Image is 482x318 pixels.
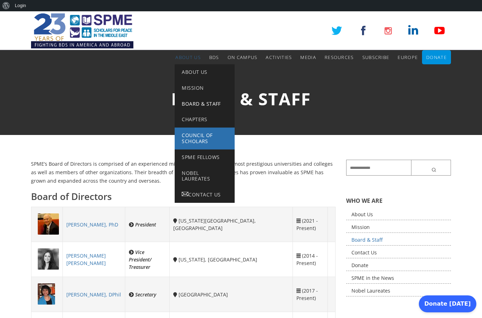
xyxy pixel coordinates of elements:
[175,112,235,128] a: Chapters
[266,54,292,60] span: Activities
[173,217,289,232] div: [US_STATE][GEOGRAPHIC_DATA], [GEOGRAPHIC_DATA]
[325,50,354,64] a: Resources
[171,87,311,110] span: Board & Staff
[346,209,451,220] a: About Us
[175,80,235,96] a: Mission
[296,217,324,232] div: (2021 - Present)
[346,197,451,205] h5: WHO WE ARE
[129,248,166,271] div: Vice President/ Treasurer
[346,222,451,233] a: Mission
[129,291,166,298] div: Secretary
[182,170,210,182] span: Nobel Laureates
[175,187,235,203] a: Contact Us
[346,260,451,271] a: Donate
[175,96,235,112] a: Board & Staff
[175,50,200,64] a: About Us
[31,190,336,203] h3: Board of Directors
[346,273,451,284] a: SPME in the News
[398,50,418,64] a: Europe
[266,50,292,64] a: Activities
[175,128,235,149] a: Council of Scholars
[38,283,55,305] img: 3347470104.jpg
[182,84,204,91] span: Mission
[228,54,258,60] span: On Campus
[346,235,451,246] a: Board & Staff
[31,160,336,185] p: SPME’s Board of Directors is comprised of an experienced mix of professors from the most prestigi...
[173,256,289,263] div: [US_STATE], [GEOGRAPHIC_DATA]
[188,191,221,198] span: Contact Us
[182,69,207,75] span: About Us
[296,287,324,302] div: (2017 - Present)
[209,54,219,60] span: BDS
[31,11,133,50] img: SPME
[325,54,354,60] span: Resources
[182,154,219,160] span: SPME Fellows
[362,54,390,60] span: Subscribe
[175,54,200,60] span: About Us
[362,50,390,64] a: Subscribe
[300,50,316,64] a: Media
[38,213,59,235] img: 1708486238.jpg
[66,252,106,266] a: [PERSON_NAME] [PERSON_NAME]
[38,248,59,270] img: 3582058061.jpeg
[175,149,235,165] a: SPME Fellows
[66,221,118,228] a: [PERSON_NAME], PhD
[175,64,235,80] a: About Us
[426,54,447,60] span: Donate
[182,116,207,123] span: Chapters
[182,132,212,145] span: Council of Scholars
[209,50,219,64] a: BDS
[129,221,166,228] div: President
[228,50,258,64] a: On Campus
[173,291,289,298] div: [GEOGRAPHIC_DATA]
[296,252,324,267] div: (2014 - Present)
[175,165,235,187] a: Nobel Laureates
[300,54,316,60] span: Media
[346,247,451,258] a: Contact Us
[426,50,447,64] a: Donate
[398,54,418,60] span: Europe
[346,285,451,296] a: Nobel Laureates
[66,291,121,298] a: [PERSON_NAME], DPhil
[182,100,221,107] span: Board & Staff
